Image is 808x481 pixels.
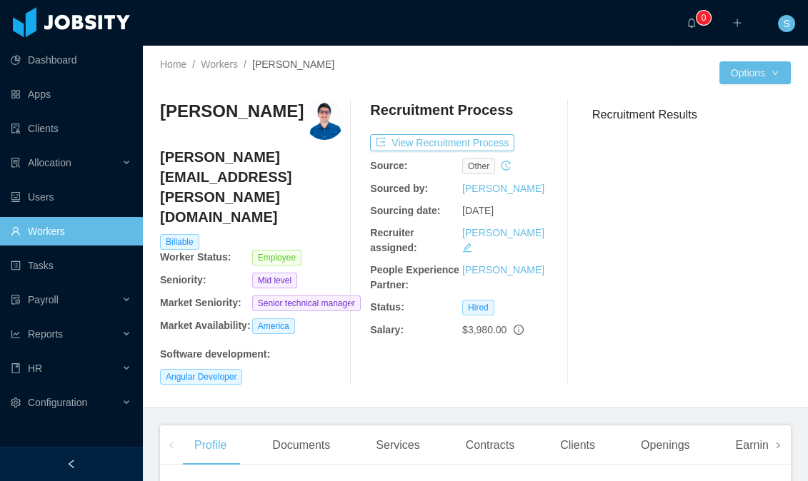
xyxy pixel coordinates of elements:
[783,15,789,32] span: S
[514,325,524,335] span: info-circle
[183,425,238,465] div: Profile
[629,425,702,465] div: Openings
[168,442,175,449] i: icon: left
[28,328,63,340] span: Reports
[160,274,206,285] b: Seniority:
[11,329,21,339] i: icon: line-chart
[370,227,417,253] b: Recruiter assigned:
[462,243,472,253] i: icon: edit
[160,100,304,123] h3: [PERSON_NAME]
[11,158,21,168] i: icon: solution
[370,100,513,120] h4: Recruitment Process
[370,160,407,171] b: Source:
[364,425,431,465] div: Services
[462,264,544,275] a: [PERSON_NAME]
[370,301,404,313] b: Status:
[28,397,87,408] span: Configuration
[252,59,334,70] span: [PERSON_NAME]
[160,297,241,308] b: Market Seniority:
[370,137,514,148] a: icon: exportView Recruitment Process
[462,227,544,238] a: [PERSON_NAME]
[11,46,131,74] a: icon: pie-chartDashboard
[370,205,440,216] b: Sourcing date:
[11,251,131,280] a: icon: profileTasks
[252,318,295,334] span: America
[244,59,246,70] span: /
[11,398,21,407] i: icon: setting
[592,106,791,123] h3: Recruitment Results
[160,59,186,70] a: Home
[11,295,21,305] i: icon: file-protect
[28,294,59,305] span: Payroll
[11,114,131,143] a: icon: auditClients
[462,158,495,174] span: other
[454,425,526,465] div: Contracts
[11,183,131,211] a: icon: robotUsers
[549,425,607,465] div: Clients
[370,324,404,335] b: Salary:
[160,147,344,227] h4: [PERSON_NAME][EMAIL_ADDRESS][PERSON_NAME][DOMAIN_NAME]
[201,59,238,70] a: Workers
[160,234,199,250] span: Billable
[11,217,131,245] a: icon: userWorkers
[11,363,21,373] i: icon: book
[11,80,131,108] a: icon: appstoreApps
[462,300,494,315] span: Hired
[687,18,697,28] i: icon: bell
[697,11,711,25] sup: 0
[160,348,270,360] b: Software development :
[252,273,297,288] span: Mid level
[252,250,301,265] span: Employee
[370,183,428,194] b: Sourced by:
[261,425,341,465] div: Documents
[160,251,231,263] b: Worker Status:
[370,264,459,290] b: People Experience Partner:
[774,442,782,449] i: icon: right
[719,61,791,84] button: Optionsicon: down
[304,100,344,140] img: 0796e050-5fe8-11e9-9094-87d14aeb59db_5e5d870f1f836-400w.png
[160,369,242,385] span: Angular Developer
[462,324,507,335] span: $3,980.00
[192,59,195,70] span: /
[462,205,494,216] span: [DATE]
[732,18,742,28] i: icon: plus
[462,183,544,194] a: [PERSON_NAME]
[28,363,42,374] span: HR
[501,161,511,171] i: icon: history
[28,157,71,168] span: Allocation
[252,295,361,311] span: Senior technical manager
[370,134,514,151] button: icon: exportView Recruitment Process
[160,320,251,331] b: Market Availability:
